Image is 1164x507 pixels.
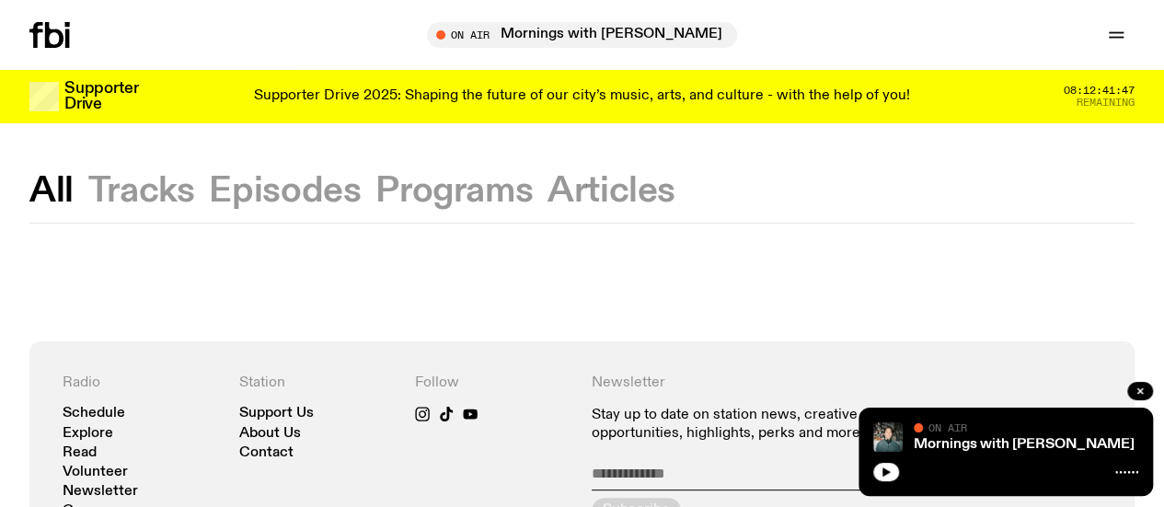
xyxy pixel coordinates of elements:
[239,374,398,392] h4: Station
[254,88,910,105] p: Supporter Drive 2025: Shaping the future of our city’s music, arts, and culture - with the help o...
[239,407,314,421] a: Support Us
[29,175,74,208] button: All
[63,407,125,421] a: Schedule
[1064,86,1135,96] span: 08:12:41:47
[239,446,294,460] a: Contact
[64,81,138,112] h3: Supporter Drive
[415,374,573,392] h4: Follow
[547,175,675,208] button: Articles
[63,374,221,392] h4: Radio
[873,422,903,452] img: Radio presenter Ben Hansen sits in front of a wall of photos and an fbi radio sign. Film photo. B...
[375,175,533,208] button: Programs
[239,427,301,441] a: About Us
[1077,98,1135,108] span: Remaining
[63,466,128,479] a: Volunteer
[88,175,195,208] button: Tracks
[63,427,113,441] a: Explore
[63,446,97,460] a: Read
[592,407,926,442] p: Stay up to date on station news, creative opportunities, highlights, perks and more.
[914,437,1135,452] a: Mornings with [PERSON_NAME]
[928,421,967,433] span: On Air
[427,22,737,48] button: On AirMornings with [PERSON_NAME]
[592,374,926,392] h4: Newsletter
[63,485,138,499] a: Newsletter
[209,175,361,208] button: Episodes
